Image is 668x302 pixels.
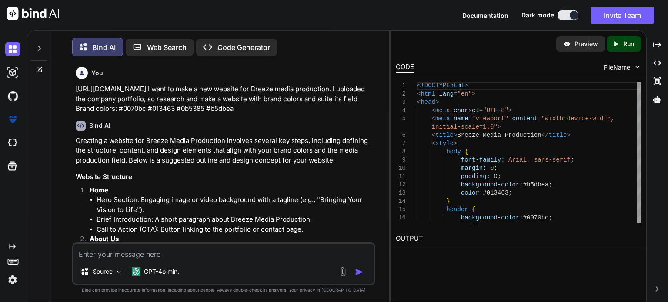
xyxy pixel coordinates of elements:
[458,132,541,139] span: Breeze Media Production
[446,148,461,155] span: body
[435,107,450,114] span: meta
[508,156,527,163] span: Arial
[435,115,450,122] span: meta
[512,115,538,122] span: content
[604,63,630,72] span: FileName
[472,115,508,122] span: "viewport"
[450,82,465,89] span: html
[461,173,490,180] span: padding:
[462,12,508,19] span: Documentation
[5,272,20,287] img: settings
[147,42,187,53] p: Web Search
[432,107,435,114] span: <
[76,136,374,166] p: Creating a website for Breeze Media Production involves several key steps, including defining the...
[472,206,475,213] span: {
[541,132,549,139] span: </
[396,106,406,115] div: 4
[574,40,598,48] p: Preview
[446,198,450,205] span: }
[435,140,454,147] span: style
[432,123,498,130] span: initial-scale=1.0"
[534,156,571,163] span: sans-serif
[396,90,406,98] div: 2
[396,206,406,214] div: 15
[446,206,468,213] span: header
[89,121,110,130] h6: Bind AI
[144,267,181,276] p: GPT-4o min..
[538,115,541,122] span: =
[396,62,414,73] div: CODE
[508,222,512,229] span: ;
[549,181,552,188] span: ;
[5,42,20,56] img: darkChat
[549,214,552,221] span: ;
[523,214,549,221] span: #0070bc
[454,115,468,122] span: name
[541,115,615,122] span: "width=device-width,
[396,181,406,189] div: 12
[483,189,508,196] span: #013463
[396,173,406,181] div: 11
[396,115,406,123] div: 5
[498,123,501,130] span: >
[461,156,505,163] span: font-family:
[591,7,654,24] button: Invite Team
[92,42,116,53] p: Bind AI
[454,140,457,147] span: >
[435,132,454,139] span: title
[90,235,119,243] strong: About Us
[494,222,509,229] span: 20px
[93,267,113,276] p: Source
[432,115,435,122] span: <
[464,148,468,155] span: {
[90,186,108,194] strong: Home
[461,189,483,196] span: color:
[421,90,435,97] span: html
[91,69,103,77] h6: You
[454,107,479,114] span: charset
[97,195,374,215] li: Hero Section: Engaging image or video background with a tagline (e.g., "Bringing Your Vision to L...
[461,165,487,172] span: margin:
[634,63,641,71] img: chevron down
[439,90,454,97] span: lang
[338,267,348,277] img: attachment
[5,89,20,103] img: githubDark
[396,222,406,230] div: 17
[472,90,475,97] span: >
[355,268,364,276] img: icon
[396,197,406,206] div: 14
[571,156,574,163] span: ;
[494,165,498,172] span: ;
[396,164,406,173] div: 10
[132,267,140,276] img: GPT-4o mini
[458,90,472,97] span: "en"
[435,99,439,106] span: >
[97,215,374,225] li: Brief Introduction: A short paragraph about Breeze Media Production.
[396,189,406,197] div: 13
[396,214,406,222] div: 16
[72,287,375,293] p: Bind can provide inaccurate information, including about people. Always double-check its answers....
[417,82,450,89] span: <!DOCTYPE
[508,189,512,196] span: ;
[396,98,406,106] div: 3
[521,11,554,20] span: Dark mode
[76,84,374,114] p: [URL][DOMAIN_NAME] I want to make a new website for Breeze media production. I uploaded the compa...
[454,90,457,97] span: =
[454,132,457,139] span: >
[396,156,406,164] div: 9
[217,42,270,53] p: Code Generator
[623,40,634,48] p: Run
[549,132,567,139] span: title
[563,40,571,48] img: preview
[490,165,494,172] span: 0
[494,173,498,180] span: 0
[432,132,435,139] span: <
[391,229,646,249] h2: OUTPUT
[498,173,501,180] span: ;
[417,90,421,97] span: <
[76,172,374,182] h3: Website Structure
[523,181,549,188] span: #b5dbea
[396,131,406,139] div: 6
[468,115,472,122] span: =
[97,225,374,235] li: Call to Action (CTA): Button linking to the portfolio or contact page.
